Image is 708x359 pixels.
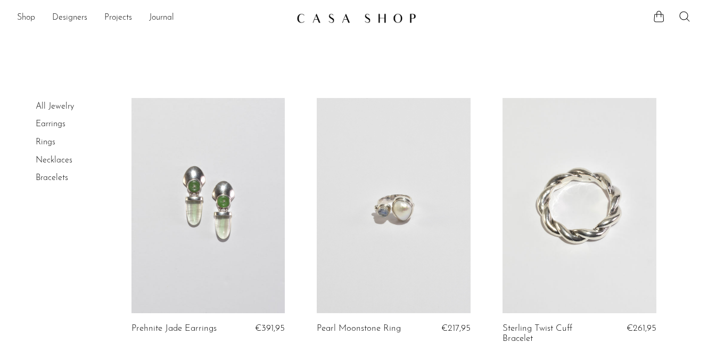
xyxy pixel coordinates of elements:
[503,324,604,344] a: Sterling Twist Cuff Bracelet
[36,138,55,146] a: Rings
[17,11,35,25] a: Shop
[255,324,285,333] span: €391,95
[36,102,74,111] a: All Jewelry
[317,324,401,333] a: Pearl Moonstone Ring
[36,156,72,165] a: Necklaces
[104,11,132,25] a: Projects
[36,120,65,128] a: Earrings
[627,324,656,333] span: €261,95
[441,324,471,333] span: €217,95
[52,11,87,25] a: Designers
[17,9,288,27] ul: NEW HEADER MENU
[36,174,68,182] a: Bracelets
[131,324,217,333] a: Prehnite Jade Earrings
[149,11,174,25] a: Journal
[17,9,288,27] nav: Desktop navigation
